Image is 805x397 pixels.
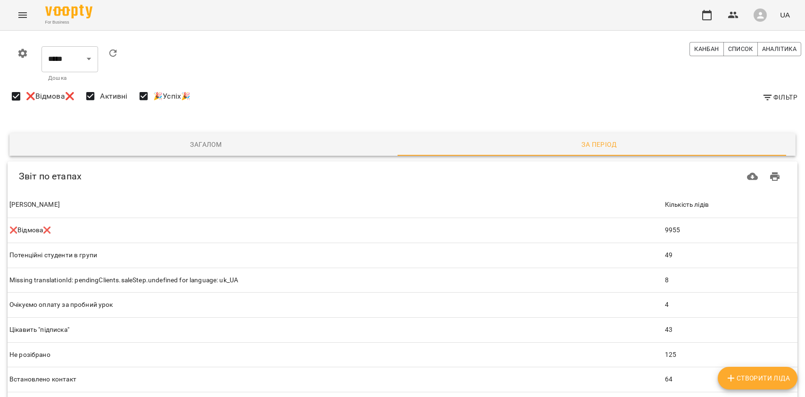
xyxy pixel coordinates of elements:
[663,243,797,268] td: 49
[780,10,790,20] span: UA
[665,199,709,211] div: Sort
[8,367,663,392] td: Встановлено контакт
[11,4,34,26] button: Menu
[8,342,663,367] td: Не розібрано
[8,293,663,318] td: Очікуємо оплату за пробний урок
[663,293,797,318] td: 4
[764,165,786,188] button: Друк
[758,89,801,106] button: Фільтр
[728,44,753,54] span: Список
[665,199,796,211] span: Кількість лідів
[776,6,794,24] button: UA
[8,218,663,243] td: ❌Відмова❌
[663,317,797,342] td: 43
[663,268,797,293] td: 8
[8,161,797,192] div: Table Toolbar
[45,19,92,25] span: For Business
[689,42,723,56] button: Канбан
[723,42,758,56] button: Список
[757,42,801,56] button: Аналітика
[9,199,60,211] div: Sort
[725,372,790,384] span: Створити Ліда
[8,243,663,268] td: Потенційні студенти в групи
[19,169,411,184] h6: Звіт по етапах
[665,199,709,211] div: Кількість лідів
[8,317,663,342] td: Цікавить "підписка"
[694,44,719,54] span: Канбан
[762,92,797,103] span: Фільтр
[26,91,75,102] span: ❌Відмова❌
[153,91,191,102] span: 🎉Успіх🎉
[15,139,397,150] span: Загалом
[718,367,797,389] button: Створити Ліда
[741,165,764,188] button: Завантажити CSV
[663,342,797,367] td: 125
[48,74,91,83] p: Дошка
[408,139,790,150] span: За період
[9,199,60,211] div: [PERSON_NAME]
[663,367,797,392] td: 64
[100,91,127,102] span: Активні
[8,268,663,293] td: Missing translationId: pendingClients.saleStep.undefined for language: uk_UA
[762,44,797,54] span: Аналітика
[45,5,92,18] img: Voopty Logo
[663,218,797,243] td: 9955
[9,199,661,211] span: [PERSON_NAME]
